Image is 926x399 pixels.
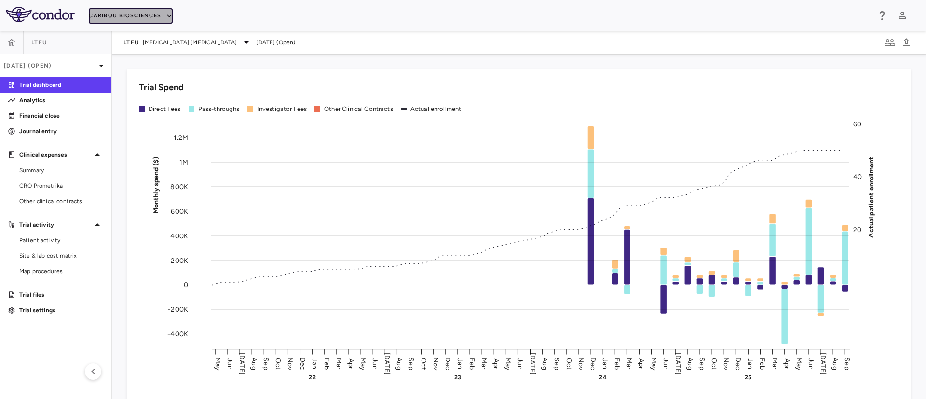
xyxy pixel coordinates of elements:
[650,357,658,370] text: May
[599,374,606,381] text: 24
[214,357,222,370] text: May
[274,358,282,369] text: Oct
[184,281,188,289] tspan: 0
[637,358,645,369] text: Apr
[492,358,500,369] text: Apr
[807,358,815,369] text: Jun
[250,358,258,370] text: Aug
[444,357,452,370] text: Dec
[577,357,585,370] text: Nov
[257,105,307,113] div: Investigator Fees
[19,81,103,89] p: Trial dashboard
[167,330,188,338] tspan: -400K
[710,358,718,369] text: Oct
[454,374,461,381] text: 23
[31,39,47,46] span: LTFU
[529,353,537,375] text: [DATE]
[565,358,573,369] text: Oct
[19,127,103,136] p: Journal entry
[589,357,597,370] text: Dec
[613,358,621,369] text: Feb
[734,357,742,370] text: Dec
[371,358,379,369] text: Jun
[432,357,440,370] text: Nov
[198,105,240,113] div: Pass-throughs
[171,207,188,215] tspan: 600K
[625,358,633,369] text: Mar
[541,358,549,370] text: Aug
[843,358,851,370] text: Sep
[819,353,827,375] text: [DATE]
[686,358,694,370] text: Aug
[171,256,188,264] tspan: 200K
[19,267,103,275] span: Map procedures
[170,182,188,191] tspan: 800K
[407,358,415,370] text: Sep
[19,251,103,260] span: Site & lab cost matrix
[867,156,875,237] tspan: Actual patient enrollment
[456,358,464,369] text: Jan
[783,358,791,369] text: Apr
[19,290,103,299] p: Trial files
[19,166,103,175] span: Summary
[795,357,803,370] text: May
[324,105,393,113] div: Other Clinical Contracts
[853,173,862,181] tspan: 40
[480,358,488,369] text: Mar
[674,353,682,375] text: [DATE]
[468,358,476,369] text: Feb
[262,358,270,370] text: Sep
[698,358,706,370] text: Sep
[359,357,367,370] text: May
[174,134,188,142] tspan: 1.2M
[771,358,779,369] text: Mar
[256,38,295,47] span: [DATE] (Open)
[722,357,730,370] text: Nov
[410,105,462,113] div: Actual enrollment
[335,358,343,369] text: Mar
[746,358,754,369] text: Jan
[149,105,181,113] div: Direct Fees
[516,358,524,369] text: Jun
[553,358,561,370] text: Sep
[238,353,246,375] text: [DATE]
[4,61,95,70] p: [DATE] (Open)
[19,306,103,315] p: Trial settings
[179,158,188,166] tspan: 1M
[226,358,234,369] text: Jun
[6,7,75,22] img: logo-full-BYUhSk78.svg
[758,358,766,369] text: Feb
[420,358,428,369] text: Oct
[853,225,861,234] tspan: 20
[143,38,237,47] span: [MEDICAL_DATA] [MEDICAL_DATA]
[19,96,103,105] p: Analytics
[309,374,315,381] text: 22
[123,39,139,46] span: LTFU
[19,151,92,159] p: Clinical expenses
[831,358,839,370] text: Aug
[383,353,391,375] text: [DATE]
[601,358,609,369] text: Jan
[19,236,103,245] span: Patient activity
[286,357,294,370] text: Nov
[139,81,184,94] h6: Trial Spend
[311,358,319,369] text: Jan
[323,358,331,369] text: Feb
[662,358,670,369] text: Jun
[395,358,403,370] text: Aug
[299,357,307,370] text: Dec
[853,120,861,128] tspan: 60
[745,374,751,381] text: 25
[152,156,160,214] tspan: Monthly spend ($)
[168,305,188,314] tspan: -200K
[170,232,188,240] tspan: 400K
[89,8,173,24] button: Caribou Biosciences
[504,357,512,370] text: May
[19,181,103,190] span: CRO Prometrika
[19,197,103,206] span: Other clinical contracts
[19,220,92,229] p: Trial activity
[19,111,103,120] p: Financial close
[347,358,355,369] text: Apr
